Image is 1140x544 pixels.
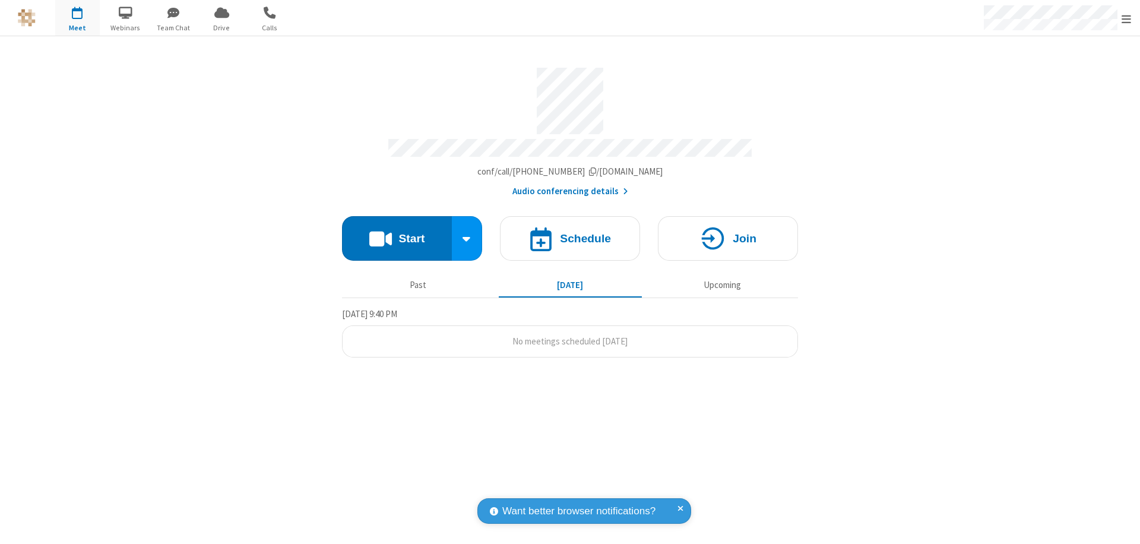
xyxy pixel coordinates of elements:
[500,216,640,261] button: Schedule
[55,23,100,33] span: Meet
[248,23,292,33] span: Calls
[560,233,611,244] h4: Schedule
[342,59,798,198] section: Account details
[103,23,148,33] span: Webinars
[477,165,663,179] button: Copy my meeting room linkCopy my meeting room link
[18,9,36,27] img: QA Selenium DO NOT DELETE OR CHANGE
[651,274,794,296] button: Upcoming
[347,274,490,296] button: Past
[342,216,452,261] button: Start
[658,216,798,261] button: Join
[733,233,756,244] h4: Join
[502,504,655,519] span: Want better browser notifications?
[452,216,483,261] div: Start conference options
[151,23,196,33] span: Team Chat
[199,23,244,33] span: Drive
[342,308,397,320] span: [DATE] 9:40 PM
[477,166,663,177] span: Copy my meeting room link
[398,233,425,244] h4: Start
[342,307,798,358] section: Today's Meetings
[512,336,628,347] span: No meetings scheduled [DATE]
[512,185,628,198] button: Audio conferencing details
[499,274,642,296] button: [DATE]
